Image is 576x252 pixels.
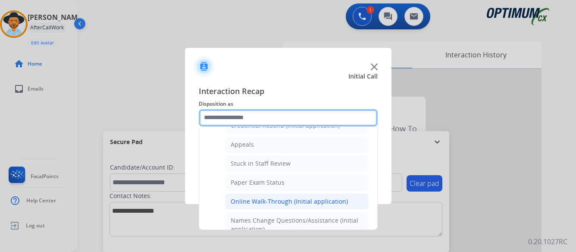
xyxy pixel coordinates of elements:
[231,159,291,168] div: Stuck in Staff Review
[231,178,285,187] div: Paper Exam Status
[199,99,378,109] span: Disposition as
[194,56,214,77] img: contactIcon
[231,140,254,149] div: Appeals
[199,85,378,99] span: Interaction Recap
[348,72,378,81] span: Initial Call
[528,236,567,247] p: 0.20.1027RC
[231,216,363,233] div: Names Change Questions/Assistance (Initial application)
[231,197,348,206] div: Online Walk-Through (Initial application)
